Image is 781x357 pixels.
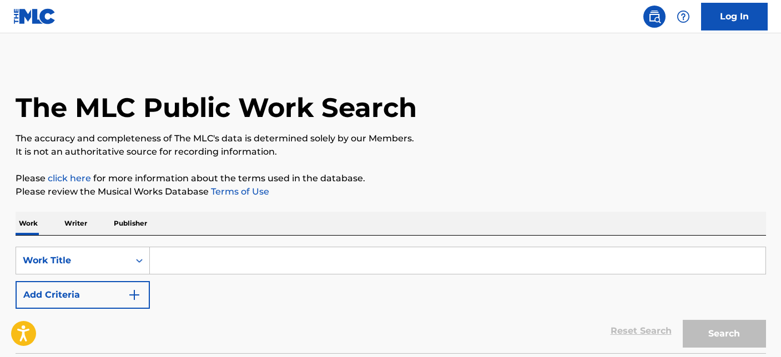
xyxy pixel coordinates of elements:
[13,8,56,24] img: MLC Logo
[643,6,666,28] a: Public Search
[48,173,91,183] a: click here
[16,212,41,235] p: Work
[209,186,269,197] a: Terms of Use
[16,145,766,159] p: It is not an authoritative source for recording information.
[16,172,766,185] p: Please for more information about the terms used in the database.
[110,212,150,235] p: Publisher
[16,91,417,124] h1: The MLC Public Work Search
[16,132,766,145] p: The accuracy and completeness of The MLC's data is determined solely by our Members.
[16,247,766,353] form: Search Form
[648,10,661,23] img: search
[725,304,781,357] iframe: Chat Widget
[128,288,141,302] img: 9d2ae6d4665cec9f34b9.svg
[16,281,150,309] button: Add Criteria
[23,254,123,267] div: Work Title
[701,3,768,30] a: Log In
[61,212,90,235] p: Writer
[672,6,694,28] div: Help
[16,185,766,198] p: Please review the Musical Works Database
[677,10,690,23] img: help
